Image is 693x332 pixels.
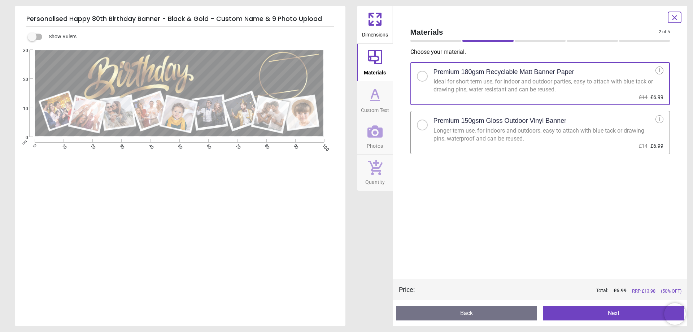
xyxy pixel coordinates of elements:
[655,66,663,74] div: i
[357,6,393,43] button: Dimensions
[364,66,386,77] span: Materials
[433,68,574,77] h2: Premium 180gsm Recyclable Matt Banner Paper
[357,119,393,155] button: Photos
[639,143,648,149] span: £14
[357,44,393,81] button: Materials
[399,285,415,294] div: Price :
[367,139,383,150] span: Photos
[14,77,28,83] span: 20
[433,127,656,143] div: Longer term use, for indoors and outdoors, easy to attach with blue tack or drawing pins, waterpr...
[357,155,393,191] button: Quantity
[361,103,389,114] span: Custom Text
[616,288,627,293] span: 6.99
[433,78,656,94] div: Ideal for short term use, for indoor and outdoor parties, easy to attach with blue tack or drawin...
[659,29,670,35] span: 2 of 5
[639,94,648,100] span: £14
[26,12,334,27] h5: Personalised Happy 80th Birthday Banner - Black & Gold - Custom Name & 9 Photo Upload
[14,48,28,54] span: 30
[433,116,567,125] h2: Premium 150gsm Gloss Outdoor Vinyl Banner
[365,175,385,186] span: Quantity
[655,115,663,123] div: i
[410,48,676,56] p: Choose your material .
[614,287,627,294] span: £
[650,143,663,149] span: £6.99
[396,306,537,320] button: Back
[664,303,686,325] iframe: Brevo live chat
[362,28,388,39] span: Dimensions
[357,81,393,119] button: Custom Text
[32,33,345,41] div: Show Rulers
[661,288,681,294] span: (50% OFF)
[410,27,659,37] span: Materials
[632,288,655,294] span: RRP
[642,288,655,294] span: £ 13.98
[426,287,682,294] div: Total:
[14,106,28,112] span: 10
[650,94,663,100] span: £6.99
[543,306,684,320] button: Next
[14,135,28,141] span: 0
